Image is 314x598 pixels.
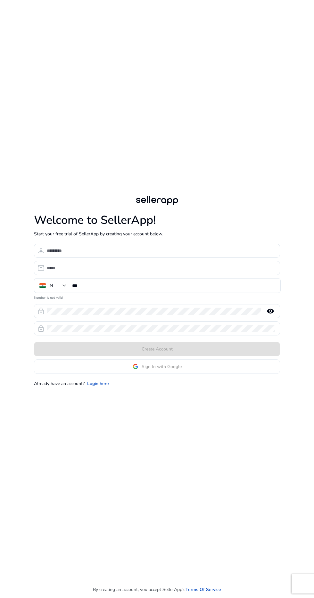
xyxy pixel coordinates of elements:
[34,231,280,237] p: Start your free trial of SellerApp by creating your account below.
[37,264,45,272] span: email
[34,380,85,387] p: Already have an account?
[186,586,221,593] a: Terms Of Service
[37,247,45,255] span: person
[37,307,45,315] span: lock
[87,380,109,387] a: Login here
[37,325,45,332] span: lock
[263,307,278,315] mat-icon: remove_red_eye
[48,282,53,289] div: IN
[34,294,280,300] mat-error: Number is not valid
[34,213,280,227] h1: Welcome to SellerApp!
